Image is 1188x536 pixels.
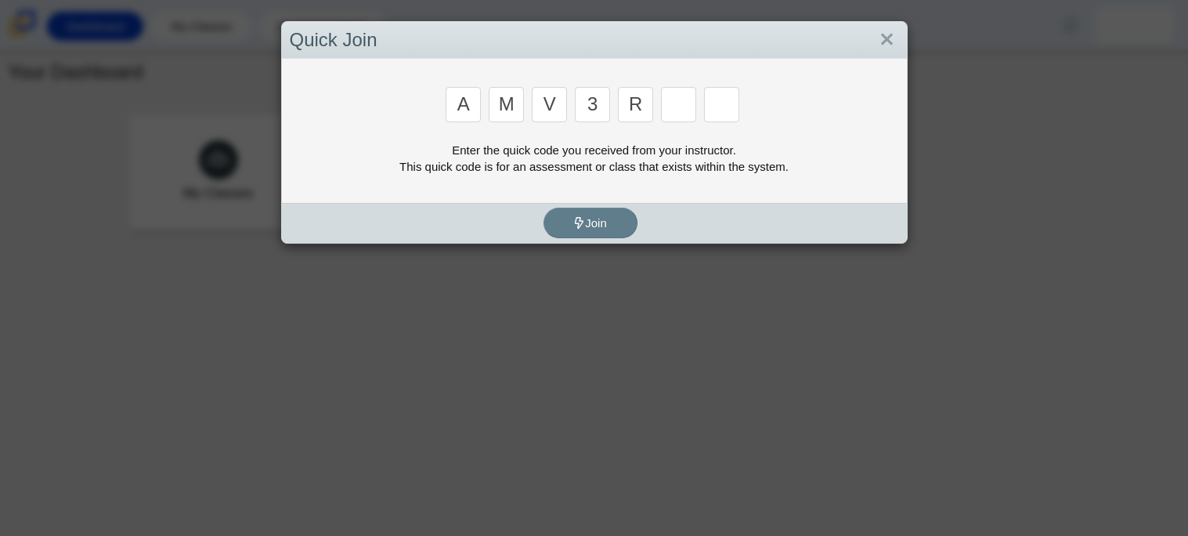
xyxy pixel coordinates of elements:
[532,87,567,122] input: Enter Access Code Digit 3
[575,87,610,122] input: Enter Access Code Digit 4
[573,216,607,230] span: Join
[489,87,524,122] input: Enter Access Code Digit 2
[446,87,481,122] input: Enter Access Code Digit 1
[661,87,696,122] input: Enter Access Code Digit 6
[704,87,739,122] input: Enter Access Code Digit 7
[618,87,653,122] input: Enter Access Code Digit 5
[543,208,637,238] button: Join
[282,22,907,59] div: Quick Join
[875,27,899,53] a: Close
[290,142,899,175] div: Enter the quick code you received from your instructor. This quick code is for an assessment or c...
